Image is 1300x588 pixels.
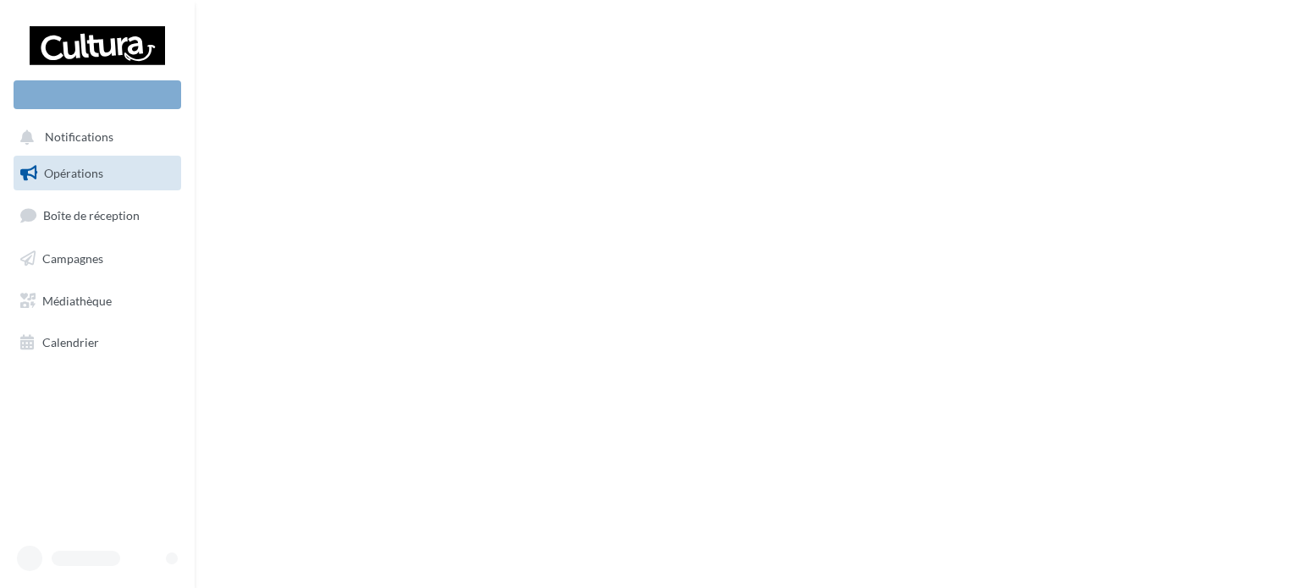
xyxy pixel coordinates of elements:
a: Opérations [10,156,185,191]
span: Campagnes [42,251,103,266]
div: Nouvelle campagne [14,80,181,109]
span: Boîte de réception [43,208,140,223]
span: Notifications [45,130,113,145]
a: Calendrier [10,325,185,360]
a: Campagnes [10,241,185,277]
span: Opérations [44,166,103,180]
a: Médiathèque [10,283,185,319]
span: Calendrier [42,335,99,349]
span: Médiathèque [42,293,112,307]
a: Boîte de réception [10,197,185,234]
